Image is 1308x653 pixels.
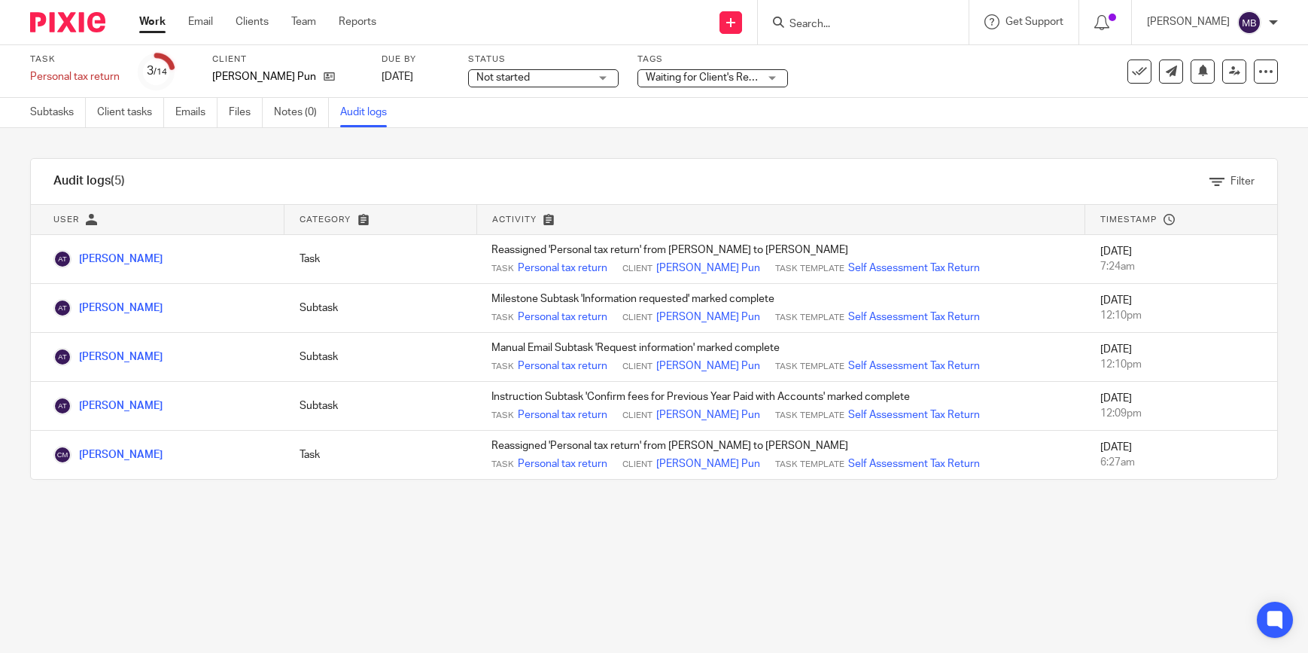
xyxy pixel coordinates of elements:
[188,14,213,29] a: Email
[212,53,363,66] label: Client
[656,407,760,423] a: [PERSON_NAME] Pun
[139,14,166,29] a: Work
[622,312,652,324] span: Client
[175,98,217,127] a: Emails
[468,53,619,66] label: Status
[1005,17,1063,27] span: Get Support
[53,303,163,313] a: [PERSON_NAME]
[492,215,537,224] span: Activity
[284,382,476,431] td: Subtask
[30,53,120,66] label: Task
[518,456,607,471] a: Personal tax return
[274,98,329,127] a: Notes (0)
[284,431,476,480] td: Task
[491,312,514,324] span: Task
[1100,215,1157,224] span: Timestamp
[518,261,607,276] a: Personal tax return
[788,18,923,32] input: Search
[53,254,163,264] a: [PERSON_NAME]
[1237,11,1261,35] img: svg%3E
[775,410,844,422] span: Task Template
[53,401,163,411] a: [PERSON_NAME]
[491,263,514,275] span: Task
[1100,455,1263,470] div: 6:27am
[622,361,652,373] span: Client
[775,361,844,373] span: Task Template
[622,459,652,471] span: Client
[291,14,316,29] a: Team
[518,359,607,374] a: Personal tax return
[382,53,449,66] label: Due by
[476,284,1084,333] td: Milestone Subtask 'Information requested' marked complete
[1085,382,1278,431] td: [DATE]
[1147,14,1230,29] p: [PERSON_NAME]
[1100,308,1263,323] div: 12:10pm
[518,407,607,423] a: Personal tax return
[476,382,1084,431] td: Instruction Subtask 'Confirm fees for Previous Year Paid with Accounts' marked complete
[848,456,980,471] a: Self Assessment Tax Return
[212,69,316,84] p: [PERSON_NAME] Pun
[656,456,760,471] a: [PERSON_NAME] Pun
[53,397,71,415] img: Aayusha Tamang
[646,72,786,83] span: Waiting for Client's Response.
[848,407,980,423] a: Self Assessment Tax Return
[656,261,760,276] a: [PERSON_NAME] Pun
[284,284,476,333] td: Subtask
[339,14,376,29] a: Reports
[382,72,413,82] span: [DATE]
[300,215,351,224] span: Category
[1100,357,1263,372] div: 12:10pm
[30,12,105,32] img: Pixie
[53,348,71,366] img: Aayusha Tamang
[848,310,980,325] a: Self Assessment Tax Return
[229,98,263,127] a: Files
[53,250,71,268] img: Aayusha Tamang
[848,359,980,374] a: Self Assessment Tax Return
[236,14,269,29] a: Clients
[1230,176,1255,187] span: Filter
[491,410,514,422] span: Task
[30,98,86,127] a: Subtasks
[518,310,607,325] a: Personal tax return
[476,431,1084,480] td: Reassigned 'Personal tax return' from [PERSON_NAME] to [PERSON_NAME]
[1085,284,1278,333] td: [DATE]
[476,333,1084,382] td: Manual Email Subtask 'Request information' marked complete
[53,215,79,224] span: User
[284,333,476,382] td: Subtask
[1100,406,1263,421] div: 12:09pm
[656,310,760,325] a: [PERSON_NAME] Pun
[491,459,514,471] span: Task
[53,299,71,317] img: Aayusha Tamang
[30,69,120,84] div: Personal tax return
[622,410,652,422] span: Client
[848,261,980,276] a: Self Assessment Tax Return
[53,446,71,464] img: Christina Maharjan
[476,235,1084,284] td: Reassigned 'Personal tax return' from [PERSON_NAME] to [PERSON_NAME]
[1100,259,1263,274] div: 7:24am
[775,459,844,471] span: Task Template
[1085,235,1278,284] td: [DATE]
[491,361,514,373] span: Task
[637,53,788,66] label: Tags
[656,359,760,374] a: [PERSON_NAME] Pun
[775,263,844,275] span: Task Template
[284,235,476,284] td: Task
[154,68,167,76] small: /14
[97,98,164,127] a: Client tasks
[622,263,652,275] span: Client
[775,312,844,324] span: Task Template
[1085,333,1278,382] td: [DATE]
[340,98,398,127] a: Audit logs
[53,450,163,460] a: [PERSON_NAME]
[1085,431,1278,480] td: [DATE]
[476,72,530,83] span: Not started
[147,63,167,80] div: 3
[53,352,163,362] a: [PERSON_NAME]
